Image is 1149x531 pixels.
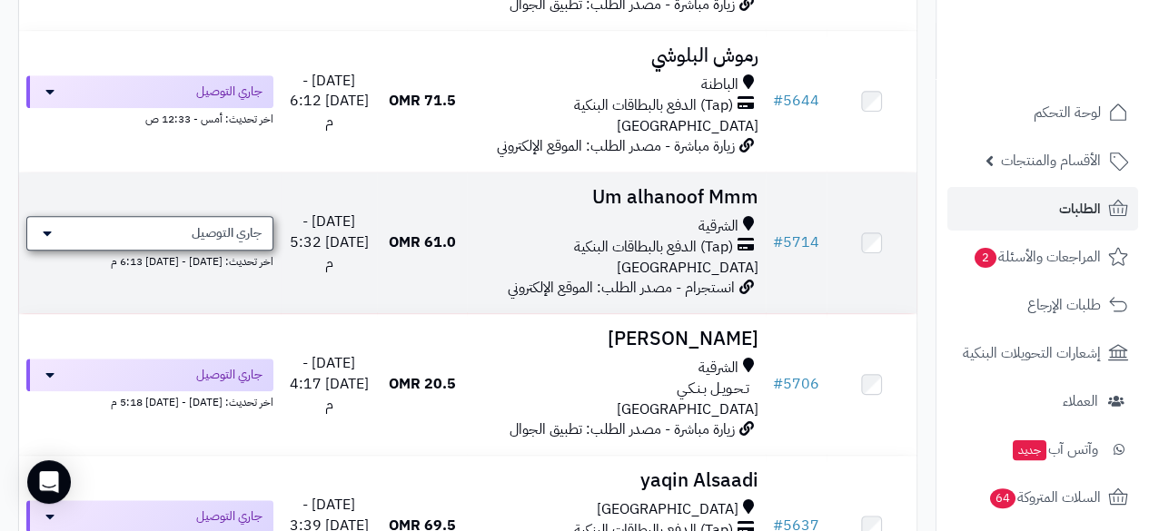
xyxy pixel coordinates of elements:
[963,340,1101,366] span: إشعارات التحويلات البنكية
[1025,51,1132,89] img: logo-2.png
[26,251,273,270] div: اخر تحديث: [DATE] - [DATE] 6:13 م
[510,418,735,440] span: زيارة مباشرة - مصدر الطلب: تطبيق الجوال
[773,90,783,112] span: #
[773,231,783,253] span: #
[698,216,738,237] span: الشرقية
[973,244,1101,270] span: المراجعات والأسئلة
[196,83,262,101] span: جاري التوصيل
[990,488,1015,508] span: 64
[574,95,733,116] span: (Tap) الدفع بالبطاقات البنكية
[389,231,456,253] span: 61.0 OMR
[597,499,738,520] span: [GEOGRAPHIC_DATA]
[617,115,758,137] span: [GEOGRAPHIC_DATA]
[617,398,758,420] span: [GEOGRAPHIC_DATA]
[26,108,273,127] div: اخر تحديث: أمس - 12:33 ص
[474,45,758,66] h3: رموش البلوشي
[1001,148,1101,173] span: الأقسام والمنتجات
[698,358,738,379] span: الشرقية
[1063,388,1098,414] span: العملاء
[474,187,758,208] h3: Um alhanoof Mmm
[474,470,758,491] h3: yaqin Alsaadi
[196,366,262,384] span: جاري التوصيل
[1059,196,1101,221] span: الطلبات
[1027,292,1101,318] span: طلبات الإرجاع
[1013,440,1046,460] span: جديد
[988,485,1101,510] span: السلات المتروكة
[27,460,71,504] div: Open Intercom Messenger
[947,331,1138,375] a: إشعارات التحويلات البنكية
[947,379,1138,423] a: العملاء
[290,352,369,416] span: [DATE] - [DATE] 4:17 م
[1011,437,1098,462] span: وآتس آب
[474,329,758,349] h3: [PERSON_NAME]
[773,373,783,395] span: #
[773,231,819,253] a: #5714
[497,135,735,157] span: زيارة مباشرة - مصدر الطلب: الموقع الإلكتروني
[389,90,456,112] span: 71.5 OMR
[196,507,262,526] span: جاري التوصيل
[389,373,456,395] span: 20.5 OMR
[192,224,262,242] span: جاري التوصيل
[508,277,735,299] span: انستجرام - مصدر الطلب: الموقع الإلكتروني
[574,237,733,258] span: (Tap) الدفع بالبطاقات البنكية
[947,476,1138,519] a: السلات المتروكة64
[773,90,819,112] a: #5644
[947,91,1138,134] a: لوحة التحكم
[1034,100,1101,125] span: لوحة التحكم
[290,211,369,274] span: [DATE] - [DATE] 5:32 م
[290,70,369,133] span: [DATE] - [DATE] 6:12 م
[701,74,738,95] span: الباطنة
[947,187,1138,231] a: الطلبات
[677,379,749,399] span: تـحـويـل بـنـكـي
[947,428,1138,471] a: وآتس آبجديد
[773,373,819,395] a: #5706
[947,283,1138,327] a: طلبات الإرجاع
[975,248,996,268] span: 2
[26,391,273,410] div: اخر تحديث: [DATE] - [DATE] 5:18 م
[617,257,758,279] span: [GEOGRAPHIC_DATA]
[947,235,1138,279] a: المراجعات والأسئلة2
